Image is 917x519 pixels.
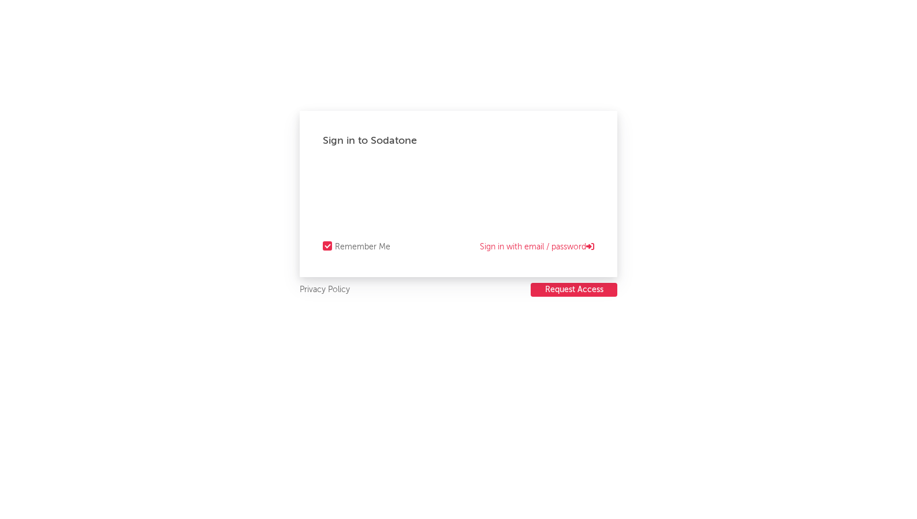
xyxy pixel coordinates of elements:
[323,134,594,148] div: Sign in to Sodatone
[480,240,594,254] a: Sign in with email / password
[335,240,390,254] div: Remember Me
[531,283,617,297] button: Request Access
[300,283,350,297] a: Privacy Policy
